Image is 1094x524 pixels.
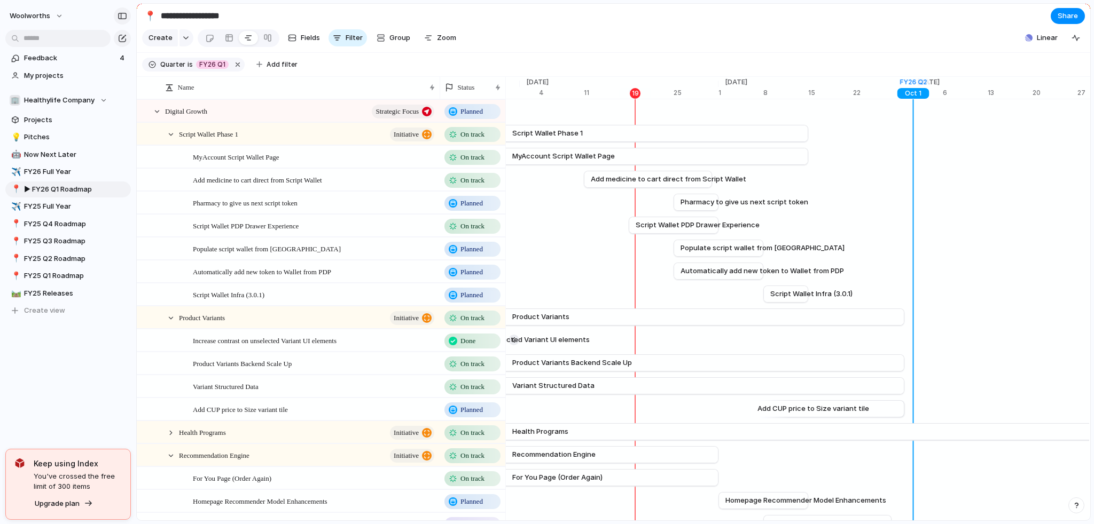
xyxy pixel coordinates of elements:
div: 📍FY25 Q2 Roadmap [5,251,131,267]
span: Planned [460,290,483,300]
span: initiative [394,425,419,440]
div: 15 [808,88,853,98]
button: Share [1051,8,1085,24]
a: Feedback4 [5,50,131,66]
a: ✈️FY25 Full Year [5,199,131,215]
button: initiative [390,449,434,463]
span: On track [460,129,485,140]
span: Script Wallet PDP Drawer Experience [193,219,299,232]
span: Filter [346,33,363,43]
button: ✈️ [10,201,20,212]
span: [DATE] [718,77,754,88]
a: Pharmacy to give us next script token [681,194,712,210]
span: Recommendation Engine [179,449,249,461]
span: MyAccount Script Wallet Page [512,151,615,162]
span: On track [460,359,485,369]
div: 📍 [11,270,19,282]
span: Populate script wallet from [GEOGRAPHIC_DATA] [681,243,845,253]
button: Group [371,29,416,46]
button: woolworths [5,7,69,25]
span: Planned [460,496,483,507]
span: Automatically add new token to Wallet from PDP [681,266,844,276]
span: Group [389,33,410,43]
span: Product Variants [512,312,569,322]
div: 22 [853,88,898,98]
span: Add medicine to cart direct from Script Wallet [193,173,322,186]
span: Script Wallet Infra (3.0.1) [770,289,853,299]
span: [DATE] [911,77,946,88]
span: FY25 Q1 Roadmap [24,271,127,281]
div: 13 [988,88,1033,98]
div: 🏢 [10,95,20,106]
div: Oct 1 [897,88,929,99]
div: 🤖Now Next Later [5,147,131,163]
span: [DATE] [520,77,555,88]
button: 📍 [142,7,159,25]
span: Increase contrast on unselected Variant UI elements [193,334,337,346]
div: 4 [539,88,584,98]
button: Upgrade plan [32,496,96,511]
span: FY25 Full Year [24,201,127,212]
span: Fields [301,33,320,43]
button: 📍 [10,253,20,264]
a: Product Variants [366,309,897,325]
a: Script Wallet PDP Drawer Experience [636,217,712,233]
a: Variant Structured Data [328,378,897,394]
span: Planned [460,267,483,277]
div: 20 [1033,88,1077,98]
a: Populate script wallet from [GEOGRAPHIC_DATA] [681,240,756,256]
span: initiative [394,127,419,142]
span: You've crossed the free limit of 300 items [34,471,122,492]
span: For You Page (Order Again) [512,472,603,483]
span: Script Wallet Phase 1 [179,128,238,140]
span: Health Programs [179,426,226,438]
button: Add filter [250,57,304,72]
span: Add medicine to cart direct from Script Wallet [591,174,746,185]
span: Script Wallet PDP Drawer Experience [636,220,760,231]
span: MyAccount Script Wallet Page [193,150,279,163]
span: Planned [460,244,483,255]
a: 📍▶︎ FY26 Q1 Roadmap [5,181,131,197]
a: 📍FY25 Q4 Roadmap [5,216,131,232]
span: Create view [24,305,65,316]
span: On track [460,473,485,484]
span: Share [1058,11,1078,21]
span: Add CUP price to Size variant tile [193,403,288,415]
span: FY26 Q1 [199,60,225,69]
button: 🏢Healthylife Company [5,92,131,108]
div: 11 [584,88,629,98]
span: Variant Structured Data [512,380,595,391]
button: initiative [390,128,434,141]
span: On track [460,152,485,163]
span: Create [149,33,173,43]
span: FY26 Full Year [24,166,127,177]
span: Upgrade plan [35,498,80,509]
div: 28 [494,88,520,98]
span: Automatically add new token to Wallet from PDP [193,265,331,277]
a: For You Page (Order Again) [501,470,712,486]
span: FY25 Q4 Roadmap [24,219,127,229]
a: 🛤️FY25 Releases [5,285,131,301]
span: On track [460,382,485,392]
span: Done [460,336,475,346]
a: Add medicine to cart direct from Script Wallet [591,171,705,187]
div: 📍 [11,235,19,248]
span: FY25 Q2 Roadmap [24,253,127,264]
a: 💡Pitches [5,129,131,145]
span: Quarter [160,60,185,69]
div: ✈️FY26 Full Year [5,164,131,180]
div: 📍FY25 Q3 Roadmap [5,233,131,249]
a: Script Wallet Phase 1 [328,125,801,141]
span: Planned [460,404,483,415]
span: Feedback [24,53,116,63]
span: 4 [120,53,127,63]
span: Script Wallet Phase 1 [512,128,583,139]
div: 🛤️ [11,287,19,299]
span: initiative [394,448,419,463]
span: Product Variants [179,311,225,323]
span: Planned [460,106,483,117]
button: 📍 [10,184,20,195]
span: Variant Structured Data [193,380,259,392]
button: Filter [329,29,367,46]
a: Recommendation Engine [501,447,712,463]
